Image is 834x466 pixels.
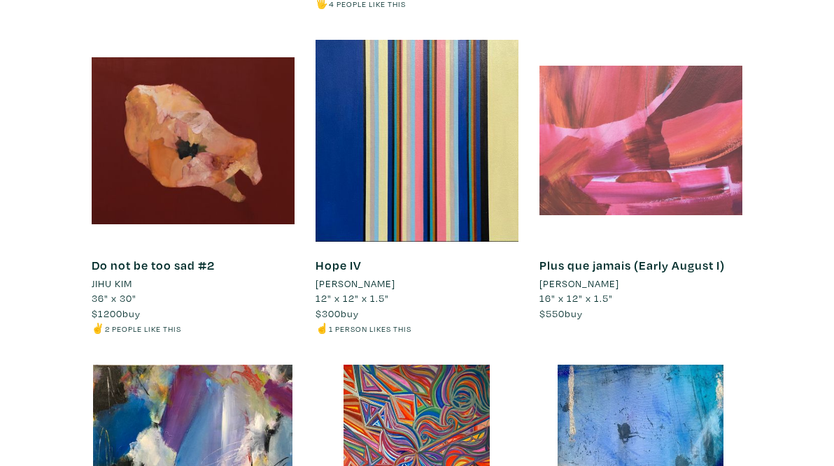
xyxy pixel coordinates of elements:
[539,257,725,273] a: Plus que jamais (Early August I)
[105,323,181,334] small: 2 people like this
[92,307,122,320] span: $1200
[92,321,295,336] li: ✌️
[316,276,518,291] a: [PERSON_NAME]
[316,276,395,291] li: [PERSON_NAME]
[92,257,215,273] a: Do not be too sad #2
[316,307,359,320] span: buy
[92,291,136,305] span: 36" x 30"
[539,291,613,305] span: 16" x 12" x 1.5"
[92,307,141,320] span: buy
[539,276,742,291] a: [PERSON_NAME]
[316,321,518,336] li: ☝️
[329,323,411,334] small: 1 person likes this
[539,307,565,320] span: $550
[92,276,132,291] li: JIHU KIM
[316,291,389,305] span: 12" x 12" x 1.5"
[316,307,341,320] span: $300
[92,276,295,291] a: JIHU KIM
[539,307,583,320] span: buy
[539,276,619,291] li: [PERSON_NAME]
[316,257,362,273] a: Hope IV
